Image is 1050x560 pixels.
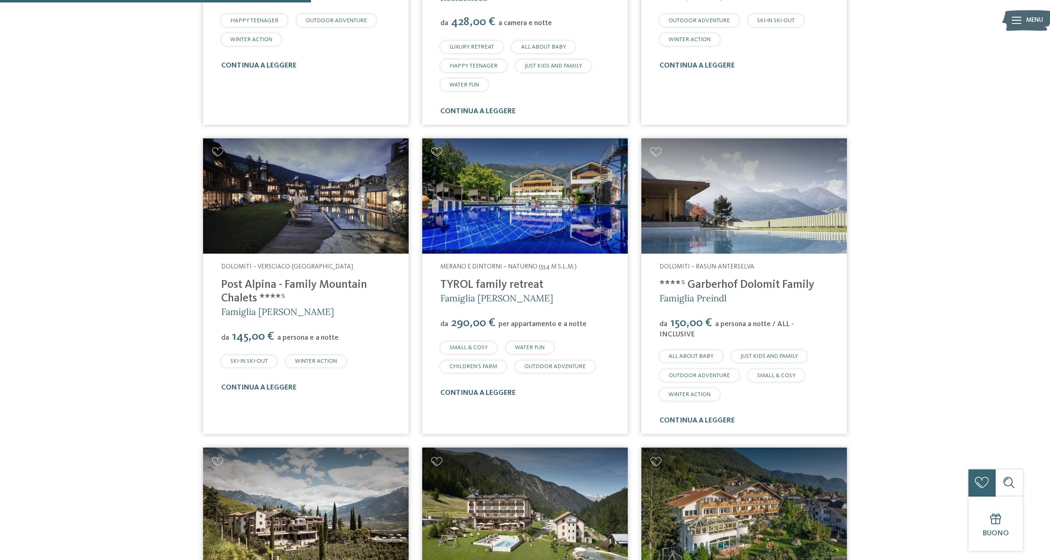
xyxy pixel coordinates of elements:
[669,373,730,378] span: OUTDOOR ADVENTURE
[741,353,798,359] span: JUST KIDS AND FAMILY
[221,306,334,317] span: Famiglia [PERSON_NAME]
[422,138,628,254] img: Familien Wellness Residence Tyrol ****
[230,18,278,23] span: HAPPY TEENAGER
[659,292,727,304] span: Famiglia Preindl
[524,364,586,369] span: OUTDOOR ADVENTURE
[449,16,498,28] span: 428,00 €
[230,37,272,42] span: WINTER ACTION
[221,384,297,391] a: continua a leggere
[221,62,297,69] a: continua a leggere
[669,37,711,42] span: WINTER ACTION
[277,334,339,341] span: a persona e a notte
[669,392,711,397] span: WINTER ACTION
[757,18,795,23] span: SKI-IN SKI-OUT
[203,138,409,254] img: Post Alpina - Family Mountain Chalets ****ˢ
[203,138,409,254] a: Cercate un hotel per famiglie? Qui troverete solo i migliori!
[521,44,566,50] span: ALL ABOUT BABY
[449,345,488,350] span: SMALL & COSY
[982,530,1009,537] span: Buono
[659,417,735,424] a: continua a leggere
[221,279,367,304] a: Post Alpina - Family Mountain Chalets ****ˢ
[659,321,794,338] span: a persona a notte / ALL - INCLUSIVE
[449,63,498,69] span: HAPPY TEENAGER
[668,317,714,329] span: 150,00 €
[659,321,667,328] span: da
[449,317,498,329] span: 290,00 €
[449,364,497,369] span: CHILDREN’S FARM
[449,44,494,50] span: LUXURY RETREAT
[306,18,367,23] span: OUTDOOR ADVENTURE
[669,18,730,23] span: OUTDOOR ADVENTURE
[498,321,587,328] span: per appartamento e a notte
[449,82,479,88] span: WATER FUN
[968,497,1023,551] a: Buono
[525,63,582,69] span: JUST KIDS AND FAMILY
[295,358,337,364] span: WINTER ACTION
[498,20,552,27] span: a camera e notte
[659,62,735,69] a: continua a leggere
[669,353,713,359] span: ALL ABOUT BABY
[422,138,628,254] a: Cercate un hotel per famiglie? Qui troverete solo i migliori!
[659,264,754,270] span: Dolomiti – Rasun-Anterselva
[659,279,814,291] a: ****ˢ Garberhof Dolomit Family
[440,279,543,291] a: TYROL family retreat
[221,334,229,341] span: da
[230,331,276,343] span: 145,00 €
[221,264,353,270] span: Dolomiti – Versciaco-[GEOGRAPHIC_DATA]
[440,264,577,270] span: Merano e dintorni – Naturno (554 m s.l.m.)
[230,358,268,364] span: SKI-IN SKI-OUT
[515,345,545,350] span: WATER FUN
[757,373,795,378] span: SMALL & COSY
[440,108,516,115] a: continua a leggere
[440,292,553,304] span: Famiglia [PERSON_NAME]
[641,138,847,254] img: Cercate un hotel per famiglie? Qui troverete solo i migliori!
[440,20,448,27] span: da
[440,321,448,328] span: da
[440,390,516,397] a: continua a leggere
